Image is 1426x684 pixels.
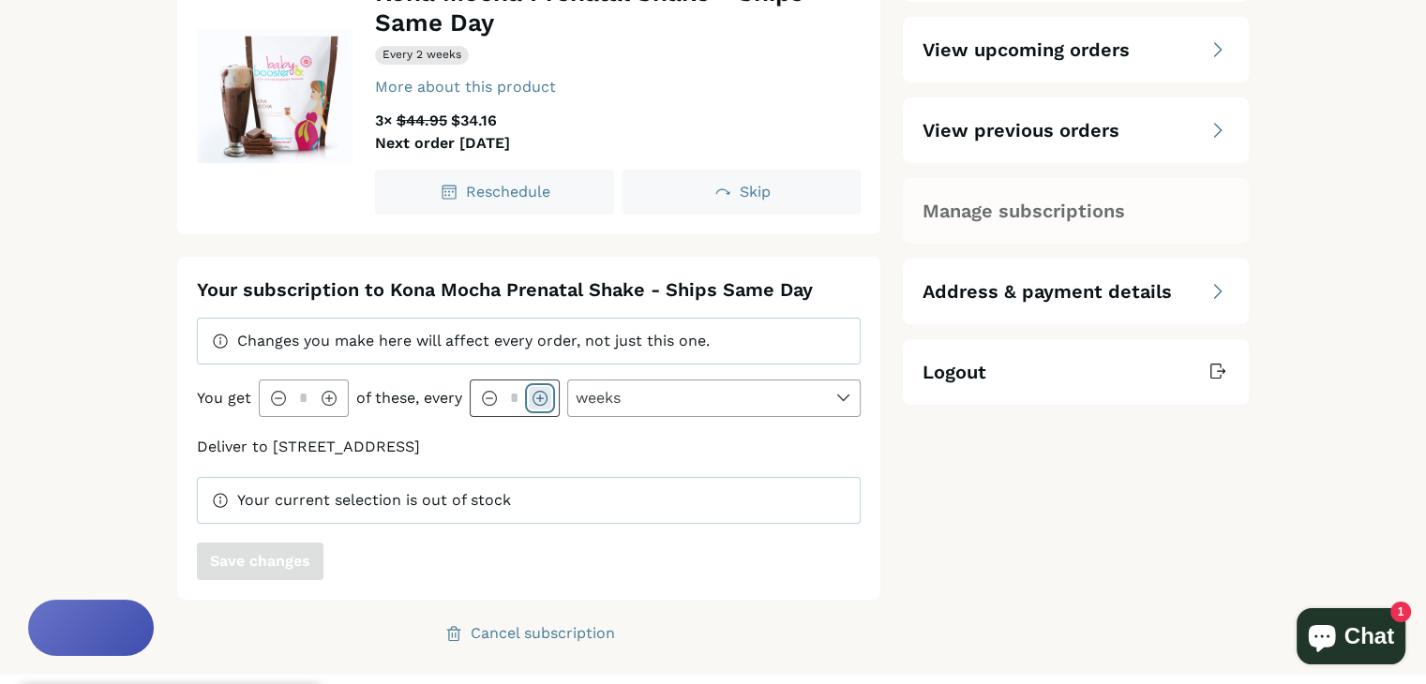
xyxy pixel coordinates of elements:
img: Kona Mocha Prenatal Shake - Ships Same Day [181,29,368,163]
span: $34.16 [451,112,497,129]
span: Manage subscriptions [923,198,1125,224]
span: View upcoming orders [923,37,1130,63]
span: View previous orders [923,117,1119,143]
button: Save changes [197,543,323,580]
span: Your current selection is out of stock [237,491,511,509]
div: Cancel subscription [471,626,615,641]
inbox-online-store-chat: Shopify online store chat [1291,608,1411,669]
button: Reschedule [375,170,614,215]
span: Deliver to [STREET_ADDRESS] [197,438,420,455]
span: Reschedule [466,183,550,201]
span: Every 2 weeks [383,48,461,63]
span: Skip [740,183,771,201]
span: of these, every [356,389,462,407]
span: Cancel subscription [443,622,615,645]
span: Your subscription to Kona Mocha Prenatal Shake - Ships Same Day [197,278,813,301]
a: Address & payment details [903,259,1249,324]
a: Manage subscriptions [903,178,1249,244]
a: View previous orders [903,97,1249,163]
span: $44.95 [397,112,447,129]
span: Changes you make here will affect every order, not just this one. [237,332,710,349]
div: Save changes [210,554,310,569]
div: More about this product [375,80,556,95]
a: View upcoming orders [903,17,1249,82]
button: Skip [622,170,861,215]
span: 3 × [375,112,393,129]
button: Rewards [28,600,154,656]
span: Logout [923,359,986,385]
a: Logout [903,339,1249,405]
span: Address & payment details [923,278,1172,305]
span: You get [197,389,251,407]
span: Next order [DATE] [375,134,510,152]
